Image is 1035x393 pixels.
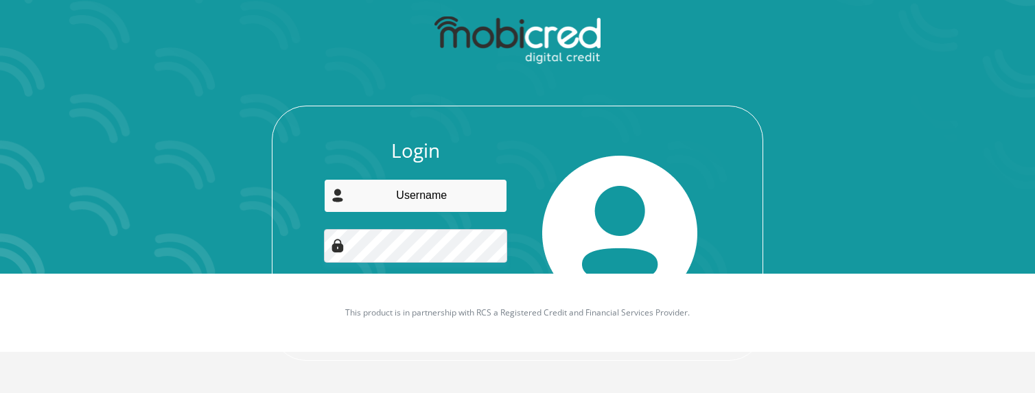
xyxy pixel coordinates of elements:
[324,139,508,163] h3: Login
[324,179,508,213] input: Username
[331,189,345,202] img: user-icon image
[369,272,462,287] a: Forgot password?
[434,16,600,64] img: mobicred logo
[331,239,345,252] img: Image
[137,307,898,319] p: This product is in partnership with RCS a Registered Credit and Financial Services Provider.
